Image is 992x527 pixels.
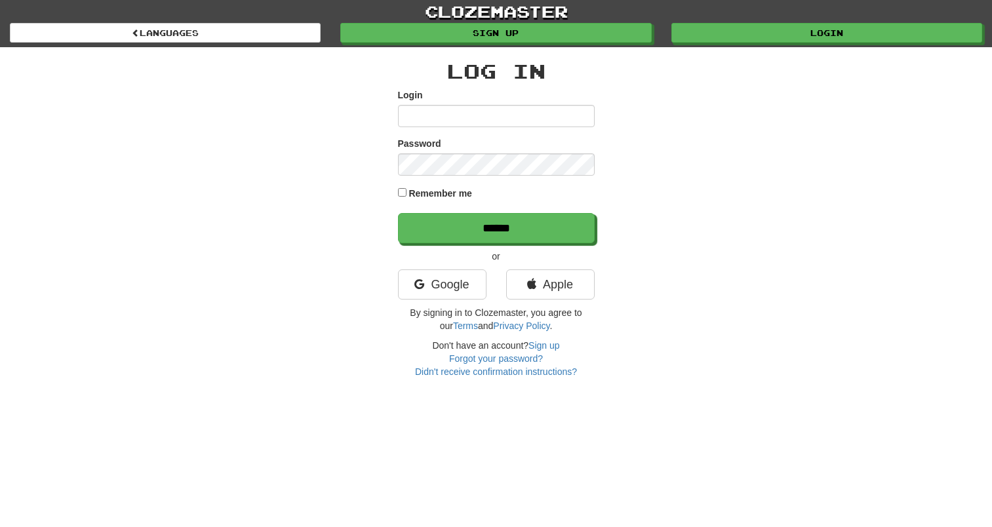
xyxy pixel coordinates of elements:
p: or [398,250,595,263]
a: Privacy Policy [493,321,549,331]
label: Password [398,137,441,150]
a: Languages [10,23,321,43]
h2: Log In [398,60,595,82]
a: Login [671,23,982,43]
label: Remember me [408,187,472,200]
div: Don't have an account? [398,339,595,378]
a: Sign up [528,340,559,351]
a: Terms [453,321,478,331]
a: Google [398,269,486,300]
a: Sign up [340,23,651,43]
a: Apple [506,269,595,300]
p: By signing in to Clozemaster, you agree to our and . [398,306,595,332]
a: Didn't receive confirmation instructions? [415,366,577,377]
label: Login [398,88,423,102]
a: Forgot your password? [449,353,543,364]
